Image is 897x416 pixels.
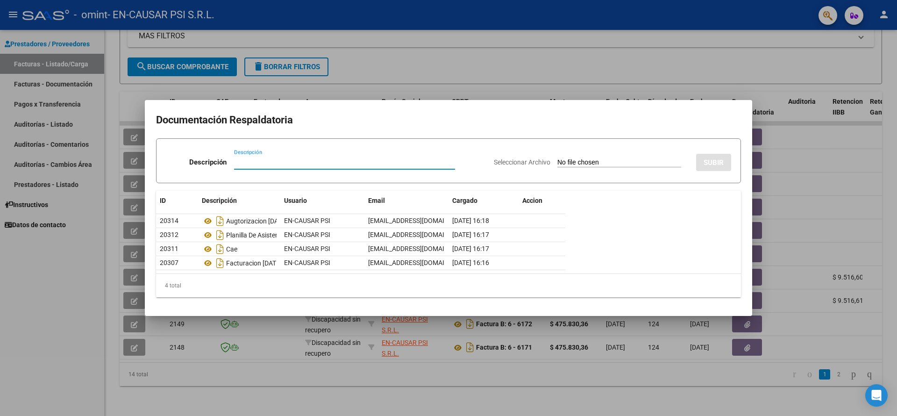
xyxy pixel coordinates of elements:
[704,158,724,167] span: SUBIR
[865,384,888,407] div: Open Intercom Messenger
[452,259,489,266] span: [DATE] 16:16
[156,111,741,129] h2: Documentación Respaldatoria
[284,231,330,238] span: EN-CAUSAR PSI
[202,242,277,257] div: Cae
[696,154,731,171] button: SUBIR
[214,214,226,229] i: Descargar documento
[284,259,330,266] span: EN-CAUSAR PSI
[284,217,330,224] span: EN-CAUSAR PSI
[160,245,178,252] span: 20311
[214,228,226,243] i: Descargar documento
[214,242,226,257] i: Descargar documento
[202,214,277,229] div: Augtorizacion [DATE]
[284,245,330,252] span: EN-CAUSAR PSI
[156,191,198,211] datatable-header-cell: ID
[280,191,364,211] datatable-header-cell: Usuario
[368,197,385,204] span: Email
[160,217,178,224] span: 20314
[202,228,277,243] div: Planilla De Asistencia [DATE]
[519,191,565,211] datatable-header-cell: Accion
[202,256,277,271] div: Facturacion [DATE]
[494,158,550,166] span: Seleccionar Archivo
[368,259,472,266] span: [EMAIL_ADDRESS][DOMAIN_NAME]
[202,197,237,204] span: Descripción
[160,197,166,204] span: ID
[452,231,489,238] span: [DATE] 16:17
[452,245,489,252] span: [DATE] 16:17
[452,217,489,224] span: [DATE] 16:18
[156,274,741,297] div: 4 total
[160,259,178,266] span: 20307
[364,191,448,211] datatable-header-cell: Email
[284,197,307,204] span: Usuario
[452,197,477,204] span: Cargado
[189,157,227,168] p: Descripción
[368,217,472,224] span: [EMAIL_ADDRESS][DOMAIN_NAME]
[522,197,542,204] span: Accion
[368,245,472,252] span: [EMAIL_ADDRESS][DOMAIN_NAME]
[448,191,519,211] datatable-header-cell: Cargado
[368,231,472,238] span: [EMAIL_ADDRESS][DOMAIN_NAME]
[198,191,280,211] datatable-header-cell: Descripción
[160,231,178,238] span: 20312
[214,256,226,271] i: Descargar documento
